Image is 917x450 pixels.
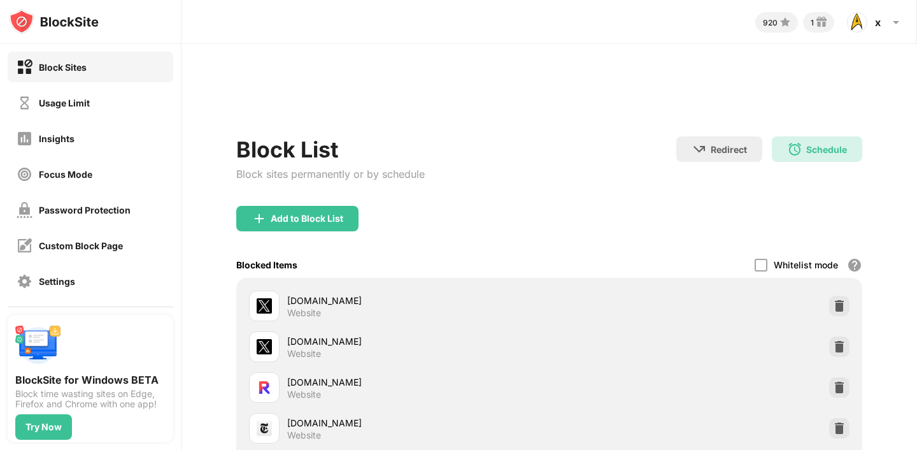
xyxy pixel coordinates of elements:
[811,18,814,27] div: 1
[287,348,321,359] div: Website
[17,166,32,182] img: focus-off.svg
[15,389,166,409] div: Block time wasting sites on Edge, Firefox and Chrome with one app!
[287,335,549,348] div: [DOMAIN_NAME]
[814,15,829,30] img: reward-small.svg
[287,430,321,441] div: Website
[39,98,90,108] div: Usage Limit
[774,259,838,270] div: Whitelist mode
[39,62,87,73] div: Block Sites
[806,144,847,155] div: Schedule
[778,15,793,30] img: points-small.svg
[271,214,343,224] div: Add to Block List
[17,238,32,254] img: customize-block-page-off.svg
[847,12,867,33] img: ACg8ocIc33K5t3Nf3gjho9IQpnoL164wFDMe54jrroViVsct7Q=s96-c
[15,323,61,368] img: push-desktop.svg
[39,276,75,287] div: Settings
[257,380,272,395] img: favicons
[875,16,881,29] div: x
[17,95,32,111] img: time-usage-off.svg
[236,168,425,180] div: Block sites permanently or by schedule
[39,240,123,251] div: Custom Block Page
[711,144,747,155] div: Redirect
[287,389,321,400] div: Website
[257,339,272,354] img: favicons
[236,80,862,121] iframe: Banner
[39,205,131,215] div: Password Protection
[287,375,549,389] div: [DOMAIN_NAME]
[236,259,297,270] div: Blocked Items
[236,136,425,163] div: Block List
[287,294,549,307] div: [DOMAIN_NAME]
[763,18,778,27] div: 920
[257,421,272,436] img: favicons
[257,298,272,314] img: favicons
[39,133,75,144] div: Insights
[287,416,549,430] div: [DOMAIN_NAME]
[17,59,32,75] img: block-on.svg
[25,422,62,432] div: Try Now
[39,169,92,180] div: Focus Mode
[15,374,166,386] div: BlockSite for Windows BETA
[17,131,32,147] img: insights-off.svg
[17,273,32,289] img: settings-off.svg
[17,202,32,218] img: password-protection-off.svg
[287,307,321,319] div: Website
[9,9,99,34] img: logo-blocksite.svg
